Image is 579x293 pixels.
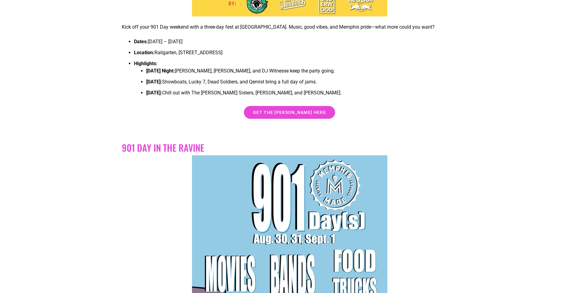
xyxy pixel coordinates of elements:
span: [PERSON_NAME], [PERSON_NAME], and DJ Witnesse keep the party going. [146,68,335,74]
span: Chill out with The [PERSON_NAME] Sisters, [PERSON_NAME], and [PERSON_NAME]. [146,90,342,96]
span: Railgarten, [STREET_ADDRESS] [134,50,223,55]
strong: [DATE]: [146,79,162,85]
strong: [DATE]: [146,90,162,96]
a: Get the [PERSON_NAME] here [244,106,335,119]
span: Get the [PERSON_NAME] here [253,110,326,115]
strong: Highlights: [134,61,157,66]
span: [DATE] – [DATE] [134,39,183,44]
strong: [DATE] Night: [146,68,175,74]
span: Showboats, Lucky 7, Dead Soldiers, and Qemist bring a full day of jams. [146,79,317,85]
strong: Location: [134,50,154,55]
strong: Dates: [134,39,148,44]
h2: 901 Day in the Ravine [122,142,457,153]
span: Kick off your 901 Day weekend with a three-day fest at [GEOGRAPHIC_DATA]. Music, good vibes, and ... [122,24,435,30]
